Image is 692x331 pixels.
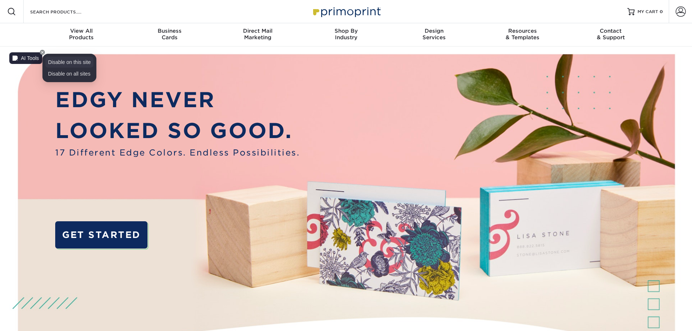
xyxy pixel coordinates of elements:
a: View AllProducts [37,23,126,47]
span: Shop By [302,28,390,34]
div: & Templates [478,28,567,41]
div: Products [37,28,126,41]
a: BusinessCards [125,23,214,47]
span: Direct Mail [214,28,302,34]
div: Marketing [214,28,302,41]
a: Shop ByIndustry [302,23,390,47]
div: Cards [125,28,214,41]
span: 0 [660,9,663,14]
a: GET STARTED [55,221,147,249]
img: Primoprint [310,4,383,19]
div: Services [390,28,478,41]
a: Direct MailMarketing [214,23,302,47]
div: Industry [302,28,390,41]
span: Design [390,28,478,34]
span: MY CART [638,9,658,15]
input: SEARCH PRODUCTS..... [29,7,100,16]
span: 17 Different Edge Colors. Endless Possibilities. [55,146,300,159]
a: Contact& Support [567,23,655,47]
span: View All [37,28,126,34]
p: LOOKED SO GOOD. [55,115,300,146]
a: Resources& Templates [478,23,567,47]
span: Contact [567,28,655,34]
a: DesignServices [390,23,478,47]
span: Business [125,28,214,34]
div: & Support [567,28,655,41]
p: EDGY NEVER [55,84,300,116]
span: Resources [478,28,567,34]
